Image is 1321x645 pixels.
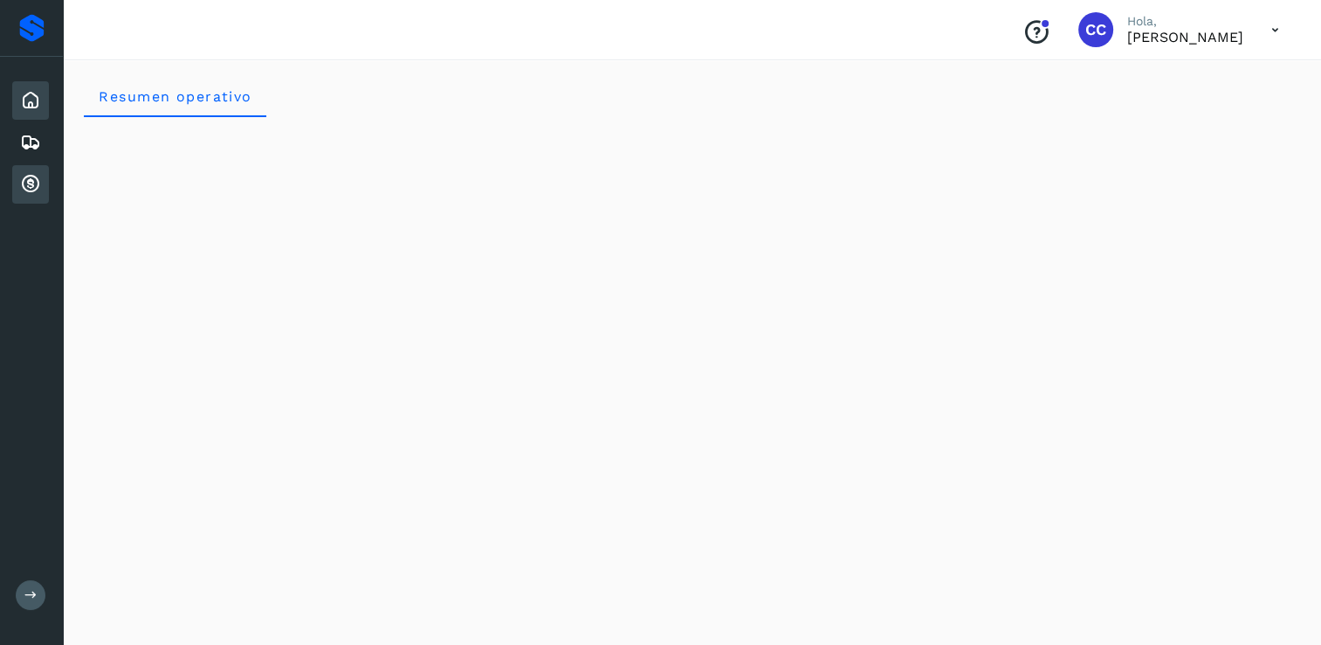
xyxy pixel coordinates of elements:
[98,88,252,105] span: Resumen operativo
[12,123,49,162] div: Embarques
[1127,29,1243,45] p: Carlos Cardiel Castro
[1127,14,1243,29] p: Hola,
[12,81,49,120] div: Inicio
[12,165,49,204] div: Cuentas por cobrar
